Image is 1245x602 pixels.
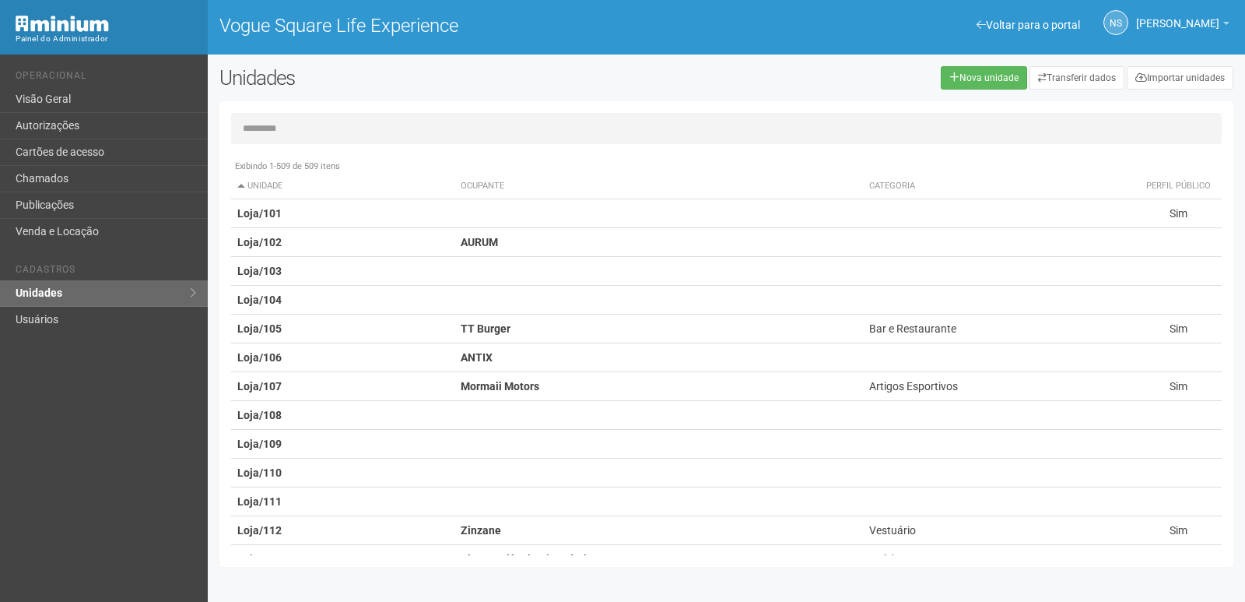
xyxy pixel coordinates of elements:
[1170,322,1187,335] span: Sim
[16,16,109,32] img: Minium
[237,236,282,248] strong: Loja/102
[1127,66,1233,90] a: Importar unidades
[16,32,196,46] div: Painel do Administrador
[863,516,1135,545] td: Vestuário
[461,236,498,248] strong: AURUM
[461,524,501,537] strong: Zinzane
[1136,19,1229,32] a: [PERSON_NAME]
[461,351,493,364] strong: ANTIX
[237,265,282,277] strong: Loja/103
[237,524,282,537] strong: Loja/112
[1170,380,1187,393] span: Sim
[863,174,1135,199] th: Categoria: activate to sort column ascending
[863,315,1135,343] td: Bar e Restaurante
[16,70,196,86] li: Operacional
[977,19,1080,31] a: Voltar para o portal
[237,294,282,306] strong: Loja/104
[219,66,629,90] h2: Unidades
[237,322,282,335] strong: Loja/105
[237,409,282,421] strong: Loja/108
[461,553,598,565] strong: Alta Excelência Diagnóstica
[16,264,196,280] li: Cadastros
[863,372,1135,401] td: Artigos Esportivos
[237,351,282,364] strong: Loja/106
[219,16,715,36] h1: Vogue Square Life Experience
[1135,174,1222,199] th: Perfil público: activate to sort column ascending
[461,380,539,393] strong: Mormaii Motors
[237,438,282,450] strong: Loja/109
[231,160,1222,174] div: Exibindo 1-509 de 509 itens
[231,174,455,199] th: Unidade: activate to sort column descending
[237,495,282,508] strong: Loja/111
[237,553,282,565] strong: Loja/113
[1029,66,1124,90] a: Transferir dados
[237,466,282,479] strong: Loja/110
[863,545,1135,574] td: Saúde
[461,322,510,335] strong: TT Burger
[1136,2,1219,30] span: Nicolle Silva
[237,207,282,220] strong: Loja/101
[454,174,862,199] th: Ocupante: activate to sort column ascending
[941,66,1027,90] a: Nova unidade
[237,380,282,393] strong: Loja/107
[1170,207,1187,220] span: Sim
[1103,10,1128,35] a: NS
[1170,524,1187,537] span: Sim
